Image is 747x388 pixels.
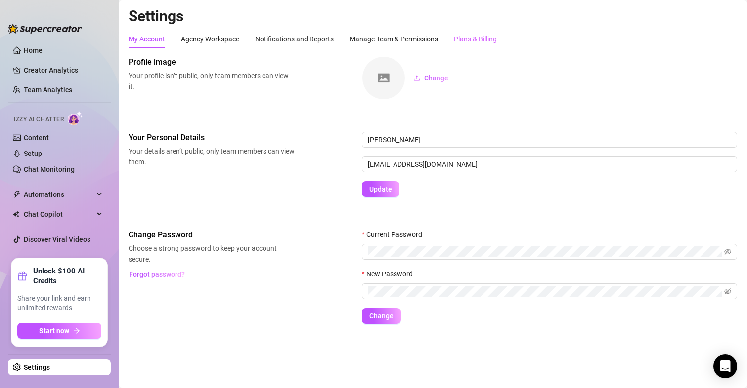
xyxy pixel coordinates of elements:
[8,24,82,34] img: logo-BBDzfeDw.svg
[362,181,399,197] button: Update
[17,294,101,313] span: Share your link and earn unlimited rewards
[129,132,295,144] span: Your Personal Details
[350,34,438,44] div: Manage Team & Permissions
[369,185,392,193] span: Update
[24,363,50,371] a: Settings
[424,74,448,82] span: Change
[129,56,295,68] span: Profile image
[181,34,239,44] div: Agency Workspace
[13,211,19,218] img: Chat Copilot
[713,354,737,378] div: Open Intercom Messenger
[24,150,42,157] a: Setup
[24,165,75,173] a: Chat Monitoring
[33,266,101,286] strong: Unlock $100 AI Credits
[129,70,295,92] span: Your profile isn’t public, only team members can view it.
[17,271,27,281] span: gift
[24,86,72,94] a: Team Analytics
[362,269,419,279] label: New Password
[362,308,401,324] button: Change
[17,323,101,339] button: Start nowarrow-right
[13,191,21,198] span: thunderbolt
[724,288,731,295] span: eye-invisible
[73,327,80,334] span: arrow-right
[129,267,185,282] button: Forgot password?
[362,57,405,99] img: square-placeholder.png
[129,7,737,26] h2: Settings
[24,235,90,243] a: Discover Viral Videos
[129,243,295,265] span: Choose a strong password to keep your account secure.
[255,34,334,44] div: Notifications and Reports
[24,206,94,222] span: Chat Copilot
[129,146,295,167] span: Your details aren’t public, only team members can view them.
[454,34,497,44] div: Plans & Billing
[368,246,722,257] input: Current Password
[724,248,731,255] span: eye-invisible
[68,111,83,125] img: AI Chatter
[129,34,165,44] div: My Account
[362,229,429,240] label: Current Password
[369,312,394,320] span: Change
[39,327,69,335] span: Start now
[24,187,94,202] span: Automations
[129,229,295,241] span: Change Password
[24,62,103,78] a: Creator Analytics
[129,271,185,278] span: Forgot password?
[14,115,64,124] span: Izzy AI Chatter
[413,75,420,81] span: upload
[368,286,722,297] input: New Password
[362,132,737,148] input: Enter name
[24,46,43,54] a: Home
[405,70,456,86] button: Change
[24,134,49,142] a: Content
[362,156,737,172] input: Enter new email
